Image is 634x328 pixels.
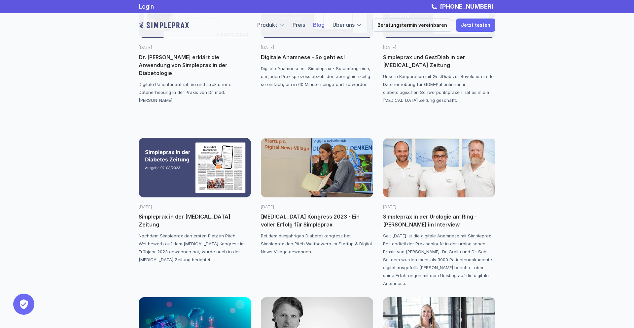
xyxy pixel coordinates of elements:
[383,138,495,197] img: Portrait Ärzteteam Urologie am Ring
[261,204,373,210] p: [DATE]
[139,213,251,228] p: Simpleprax in der [MEDICAL_DATA] Zeitung
[257,21,277,28] a: Produkt
[313,21,325,28] a: Blog
[383,53,495,69] p: Simpleprax und GestDiab in der [MEDICAL_DATA] Zeitung
[293,21,305,28] a: Preis
[139,80,251,104] p: Digitale Patientenaufnahme und strukturierte Datenerhebung in der Praxis von Dr. med. [PERSON_NAME]
[139,204,251,210] p: [DATE]
[261,213,373,228] p: [MEDICAL_DATA] Kongress 2023 - Ein voller Erfolg für Simpleprax
[383,138,495,287] a: Portrait Ärzteteam Urologie am Ring[DATE]Simpleprax in der Urologie am Ring - [PERSON_NAME] im In...
[372,19,452,32] a: Beratungstermin vereinbaren
[261,45,373,51] p: [DATE]
[377,22,447,28] p: Beratungstermin vereinbaren
[438,3,495,10] a: [PHONE_NUMBER]
[461,22,490,28] p: Jetzt testen
[261,64,373,88] p: Digitale Anamnese mit Simpleprax - So umfangreich, um jeden Praxisprozess abzubilden aber gleichz...
[383,232,495,287] p: Seit [DATE] ist die digitale Anamnese mit Simpleprax Bestandteil der Praxisabläufe in der urologi...
[383,213,495,228] p: Simpleprax in der Urologie am Ring - [PERSON_NAME] im Interview
[440,3,494,10] strong: [PHONE_NUMBER]
[261,138,373,256] a: Simpleprax auf dem Diabetes-Kongress[DATE][MEDICAL_DATA] Kongress 2023 - Ein voller Erfolg für Si...
[139,3,154,10] a: Login
[261,232,373,256] p: Bei dem diesjährigen Diabeteskongress hat Simpleprax den Pitch Wettbewerb im Startup & Digital Ne...
[456,19,495,32] a: Jetzt testen
[139,138,251,197] img: Simpleprax in der Diabetes Zeitung
[383,204,495,210] p: [DATE]
[261,53,373,61] p: Digitale Anamnese - So geht es!
[383,45,495,51] p: [DATE]
[139,232,251,264] p: Nachdem Simpleprax den ersten Platz im Pitch Wettbewerb auf dem [MEDICAL_DATA] Kongress im Frühja...
[261,138,373,197] img: Simpleprax auf dem Diabetes-Kongress
[139,138,251,264] a: Simpleprax in der Diabetes Zeitung[DATE]Simpleprax in der [MEDICAL_DATA] ZeitungNachdem Simplepra...
[139,45,251,51] p: [DATE]
[333,21,355,28] a: Über uns
[139,53,251,77] p: Dr. [PERSON_NAME] erklärt die Anwendung von Simpleprax in der Diabetologie
[383,72,495,104] p: Unsere Kooperation mit GestDiab zur Revolution in der Datenerhebung für GDM-Patientinnen in diabe...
